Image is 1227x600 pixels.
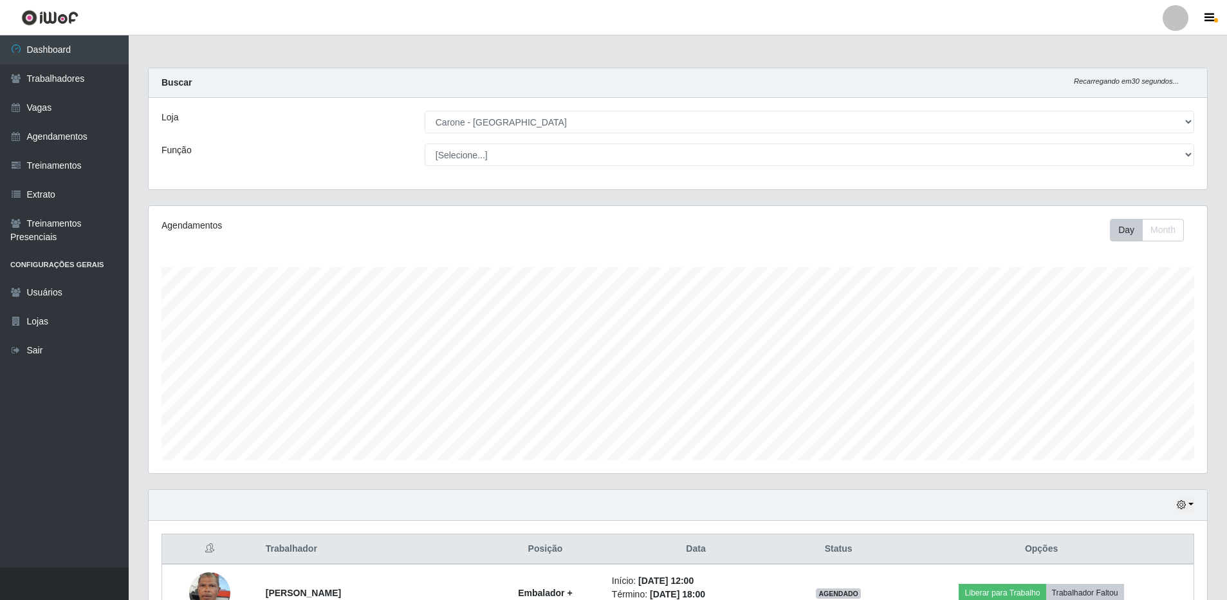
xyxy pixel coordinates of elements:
div: First group [1110,219,1184,241]
label: Função [161,144,192,157]
img: CoreUI Logo [21,10,78,26]
th: Trabalhador [258,534,486,565]
strong: Embalador + [518,588,572,598]
div: Agendamentos [161,219,580,232]
button: Month [1142,219,1184,241]
div: Toolbar with button groups [1110,219,1194,241]
time: [DATE] 12:00 [638,576,694,586]
th: Data [604,534,788,565]
time: [DATE] 18:00 [650,589,705,599]
li: Início: [612,574,780,588]
strong: [PERSON_NAME] [266,588,341,598]
th: Status [788,534,889,565]
strong: Buscar [161,77,192,88]
i: Recarregando em 30 segundos... [1074,77,1179,85]
button: Day [1110,219,1143,241]
th: Opções [889,534,1194,565]
th: Posição [486,534,604,565]
label: Loja [161,111,178,124]
span: AGENDADO [816,588,861,599]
